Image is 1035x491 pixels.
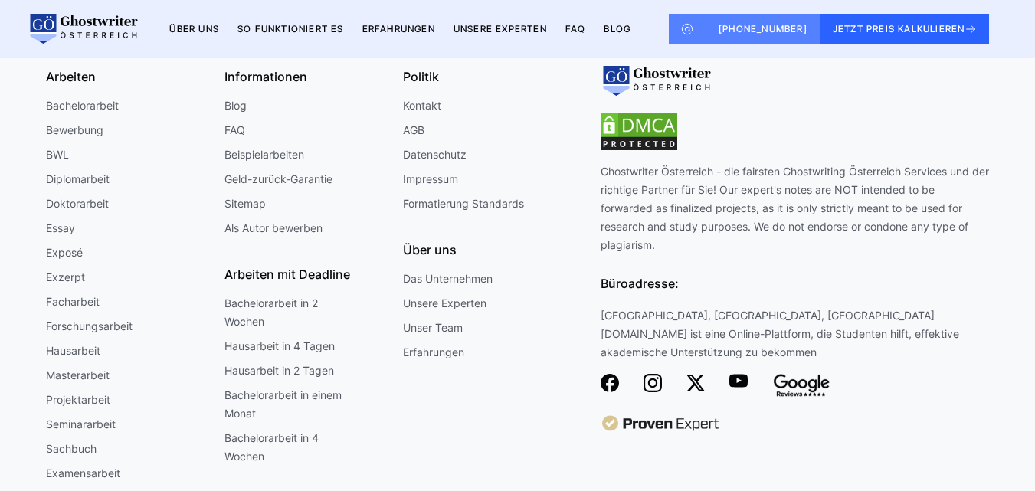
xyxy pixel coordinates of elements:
div: v 4.0.25 [43,25,75,37]
div: Domain Overview [58,90,137,100]
a: Hausarbeit in 4 Tagen [224,337,335,355]
div: Arbeiten [46,66,212,87]
a: Unser Team [403,319,463,337]
a: [PHONE_NUMBER] [706,14,820,44]
a: FAQ [565,23,586,34]
a: Datenschutz [403,146,467,164]
a: Geld-zurück-Garantie [224,170,332,188]
span: [PHONE_NUMBER] [719,23,807,34]
a: Doktorarbeit [46,195,109,213]
a: Projektarbeit [46,391,110,409]
img: logo-footer [601,66,711,97]
a: Sitemap [224,195,266,213]
a: Masterarbeit [46,366,110,385]
a: Formatierung Standards [403,195,524,213]
img: logo wirschreiben [28,14,138,44]
a: Über uns [169,23,219,34]
a: So funktioniert es [237,23,344,34]
div: Arbeiten mit Deadline [224,264,391,285]
a: Bachelorarbeit in 4 Wochen [224,429,347,466]
div: Informationen [224,66,391,87]
a: Exzerpt [46,268,85,286]
a: Bachelorarbeit in einem Monat [224,386,347,423]
a: Kontakt [403,97,441,115]
img: Social Networks (7) [686,374,705,392]
img: image 29 (2) [601,415,719,432]
img: dmca [601,113,677,150]
a: Erfahrungen [403,343,464,362]
a: Examensarbeit [46,464,120,483]
div: Domain: [DOMAIN_NAME] [40,40,169,52]
img: Group (11) [644,374,662,392]
a: Als Autor bewerben [224,219,323,237]
a: Bewerbung [46,121,103,139]
a: Forschungsarbeit [46,317,133,336]
img: tab_keywords_by_traffic_grey.svg [152,89,165,101]
img: Social Networks (6) [601,374,619,392]
a: BLOG [604,23,630,34]
img: logo_orange.svg [25,25,37,37]
a: Beispielarbeiten [224,146,304,164]
a: Unsere Experten [403,294,486,313]
a: Hausarbeit in 2 Tagen [224,362,334,380]
a: Erfahrungen [362,23,435,34]
img: tab_domain_overview_orange.svg [41,89,54,101]
img: website_grey.svg [25,40,37,52]
a: Unsere Experten [454,23,547,34]
a: Diplomarbeit [46,170,110,188]
a: Impressum [403,170,458,188]
a: Essay [46,219,75,237]
a: Sachbuch [46,440,97,458]
a: BWL [46,146,69,164]
img: white [772,374,830,397]
a: Bachelorarbeit in 2 Wochen [224,294,347,331]
a: Das Unternehmen [403,270,493,288]
img: Email [681,23,693,35]
div: Politik [403,66,569,87]
div: Ghostwriter Österreich - die fairsten Ghostwriting Österreich Services und der richtige Partner f... [601,162,990,374]
a: Facharbeit [46,293,100,311]
img: Lozenge (1) [729,374,748,388]
a: Hausarbeit [46,342,100,360]
div: Keywords by Traffic [169,90,258,100]
button: JETZT PREIS KALKULIEREN [820,14,990,44]
a: Bachelorarbeit [46,97,119,115]
a: AGB [403,121,424,139]
a: Seminararbeit [46,415,116,434]
a: Blog [224,97,247,115]
div: Büroadresse: [601,254,990,306]
a: Exposé [46,244,83,262]
div: Über uns [403,239,569,260]
a: FAQ [224,121,245,139]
